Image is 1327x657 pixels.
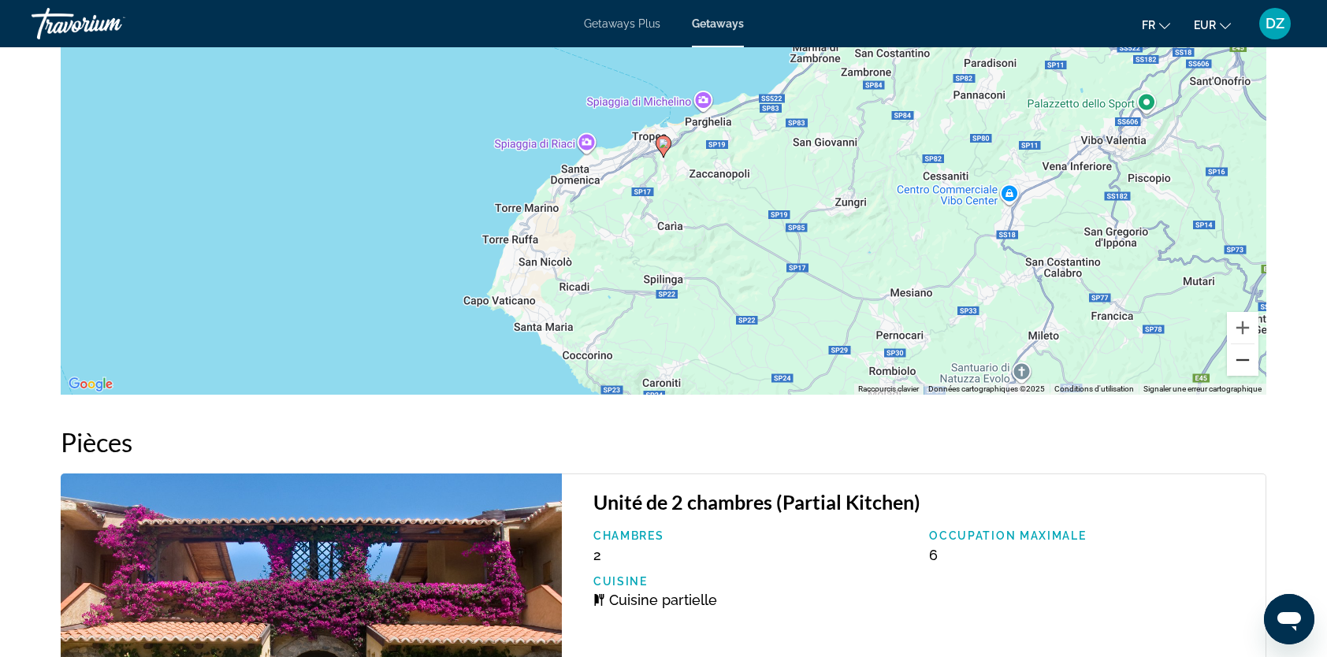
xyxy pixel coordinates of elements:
h2: Pièces [61,426,1266,458]
button: Zoom arrière [1227,344,1258,376]
button: Raccourcis clavier [858,384,919,395]
p: Occupation maximale [929,529,1250,542]
button: Change language [1142,13,1170,36]
a: Signaler une erreur cartographique [1143,384,1262,393]
span: fr [1142,19,1155,32]
a: Getaways [692,17,744,30]
img: Google [65,374,117,395]
a: Getaways Plus [584,17,660,30]
a: Ouvrir cette zone dans Google Maps (dans une nouvelle fenêtre) [65,374,117,395]
p: Cuisine [593,575,914,588]
a: Travorium [32,3,189,44]
h3: Unité de 2 chambres (Partial Kitchen) [593,490,1250,514]
button: Change currency [1194,13,1231,36]
span: 2 [593,547,601,563]
a: Conditions d'utilisation (s'ouvre dans un nouvel onglet) [1054,384,1134,393]
button: Zoom avant [1227,312,1258,343]
span: Données cartographiques ©2025 [928,384,1045,393]
button: User Menu [1255,7,1295,40]
span: Cuisine partielle [609,592,717,608]
span: DZ [1266,16,1284,32]
iframe: Bouton de lancement de la fenêtre de messagerie [1264,594,1314,644]
p: Chambres [593,529,914,542]
span: EUR [1194,19,1216,32]
span: 6 [929,547,938,563]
